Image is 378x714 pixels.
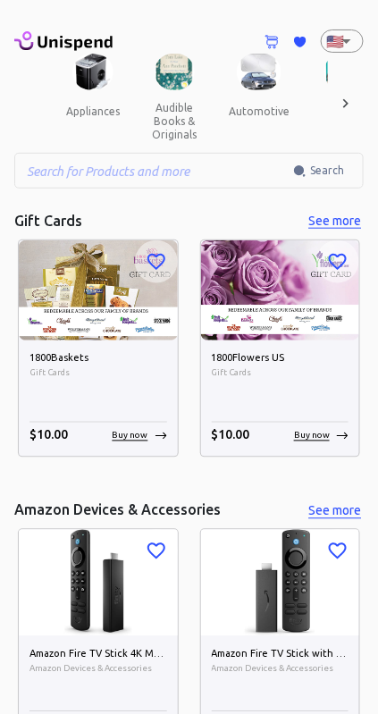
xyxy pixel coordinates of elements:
[29,366,167,381] span: Gift Cards
[14,153,293,189] input: Search for Products and more
[321,29,364,53] div: 🇺🇸
[29,428,68,442] span: $ 10.00
[29,647,167,663] h6: Amazon Fire TV Stick 4K Max streaming device, Wi-Fi 6, Alexa Voice Remote (includes TV controls)
[237,54,281,90] img: Automotive
[52,90,134,133] button: appliances
[19,240,178,340] img: 1800Baskets image
[72,54,113,90] img: Appliances
[324,54,365,90] img: Baby
[307,500,364,523] button: See more
[134,90,214,152] button: audible books & originals
[29,351,167,367] h6: 1800Baskets
[212,647,349,663] h6: Amazon Fire TV Stick with Alexa Voice Remote (includes TV controls), free &amp; live TV without c...
[155,54,195,90] img: Audible Books & Originals
[201,240,360,340] img: 1800Flowers US image
[19,530,178,635] img: Amazon Fire TV Stick 4K Max streaming device, Wi-Fi 6, Alexa Voice Remote (includes TV controls) ...
[14,212,82,231] h5: Gift Cards
[212,662,349,676] span: Amazon Devices & Accessories
[29,662,167,676] span: Amazon Devices & Accessories
[201,530,360,635] img: Amazon Fire TV Stick with Alexa Voice Remote (includes TV controls), free &amp; live TV without c...
[14,501,221,520] h5: Amazon Devices & Accessories
[212,428,250,442] span: $ 10.00
[212,366,349,381] span: Gift Cards
[212,351,349,367] h6: 1800Flowers US
[310,162,344,180] span: Search
[113,429,148,442] p: Buy now
[326,30,335,52] p: 🇺🇸
[307,210,364,232] button: See more
[214,90,304,133] button: automotive
[294,429,330,442] p: Buy now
